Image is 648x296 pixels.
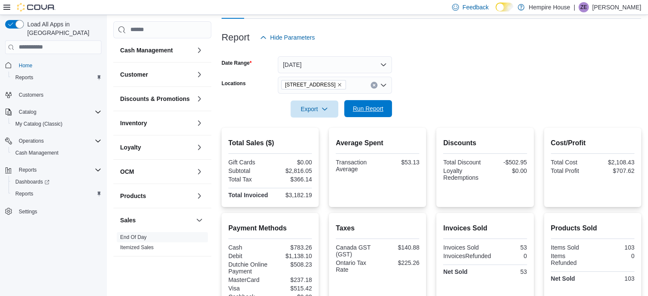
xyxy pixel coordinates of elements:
div: -$502.95 [487,159,527,166]
button: Discounts & Promotions [194,94,204,104]
span: Export [296,101,333,118]
h2: Discounts [443,138,527,148]
span: Customers [15,89,101,100]
div: Items Refunded [551,253,591,266]
button: Settings [2,205,105,217]
span: ZE [580,2,587,12]
h3: Discounts & Promotions [120,95,190,103]
img: Cova [17,3,55,11]
button: Catalog [15,107,40,117]
span: Reports [12,72,101,83]
input: Dark Mode [495,3,513,11]
button: Catalog [2,106,105,118]
div: Invoices Sold [443,244,483,251]
h2: Invoices Sold [443,223,527,233]
button: Sales [194,215,204,225]
div: InvoicesRefunded [443,253,491,259]
div: Total Cost [551,159,591,166]
span: Operations [15,136,101,146]
span: Settings [19,208,37,215]
span: Reports [15,74,33,81]
button: OCM [194,167,204,177]
span: Load All Apps in [GEOGRAPHIC_DATA] [24,20,101,37]
button: Run Report [344,100,392,117]
div: $140.88 [379,244,419,251]
a: Dashboards [9,176,105,188]
button: Clear input [371,82,377,89]
button: Inventory [194,118,204,128]
span: Hide Parameters [270,33,315,42]
span: [STREET_ADDRESS] [285,80,336,89]
button: Export [291,101,338,118]
h3: Report [222,32,250,43]
div: $1,138.10 [272,253,312,259]
div: $783.26 [272,244,312,251]
button: Open list of options [380,82,387,89]
p: Hempire House [529,2,570,12]
span: Dark Mode [495,11,496,12]
div: Subtotal [228,167,268,174]
strong: Net Sold [443,268,467,275]
nav: Complex example [5,56,101,240]
button: Reports [15,165,40,175]
button: Remove 59 First Street from selection in this group [337,82,342,87]
span: Home [19,62,32,69]
h3: OCM [120,167,134,176]
button: Hide Parameters [256,29,318,46]
span: Catalog [15,107,101,117]
div: Zachary Evans [579,2,589,12]
div: 0 [495,253,527,259]
div: $0.00 [487,167,527,174]
button: Inventory [120,119,193,127]
p: [PERSON_NAME] [592,2,641,12]
button: Customer [194,69,204,80]
span: Reports [12,189,101,199]
button: Products [194,191,204,201]
button: Cash Management [120,46,193,55]
button: Cash Management [9,147,105,159]
div: Total Profit [551,167,591,174]
div: $366.14 [272,176,312,183]
div: $707.62 [594,167,634,174]
button: Customer [120,70,193,79]
span: Feedback [462,3,488,11]
a: Dashboards [12,177,53,187]
span: 59 First Street [281,80,346,89]
div: Total Discount [443,159,483,166]
div: $53.13 [379,159,419,166]
button: Operations [15,136,47,146]
span: Settings [15,206,101,216]
button: Discounts & Promotions [120,95,193,103]
strong: Net Sold [551,275,575,282]
span: Run Report [353,104,383,113]
button: Reports [2,164,105,176]
a: Reports [12,72,37,83]
button: Sales [120,216,193,224]
div: $0.00 [272,159,312,166]
div: Ontario Tax Rate [336,259,376,273]
span: Dashboards [12,177,101,187]
div: $2,108.43 [594,159,634,166]
h2: Average Spent [336,138,419,148]
h2: Payment Methods [228,223,312,233]
a: Itemized Sales [120,244,154,250]
div: Total Tax [228,176,268,183]
span: Reports [19,167,37,173]
h3: Products [120,192,146,200]
a: Reports [12,189,37,199]
span: Itemized Sales [120,244,154,251]
span: End Of Day [120,234,147,241]
div: Cash [228,244,268,251]
div: $225.26 [379,259,419,266]
label: Date Range [222,60,252,66]
div: $508.23 [272,261,312,268]
div: Loyalty Redemptions [443,167,483,181]
span: My Catalog (Classic) [12,119,101,129]
div: Sales [113,232,211,256]
div: 0 [594,253,634,259]
div: Visa [228,285,268,292]
div: 53 [487,244,527,251]
span: Customers [19,92,43,98]
span: My Catalog (Classic) [15,121,63,127]
div: $237.18 [272,276,312,283]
